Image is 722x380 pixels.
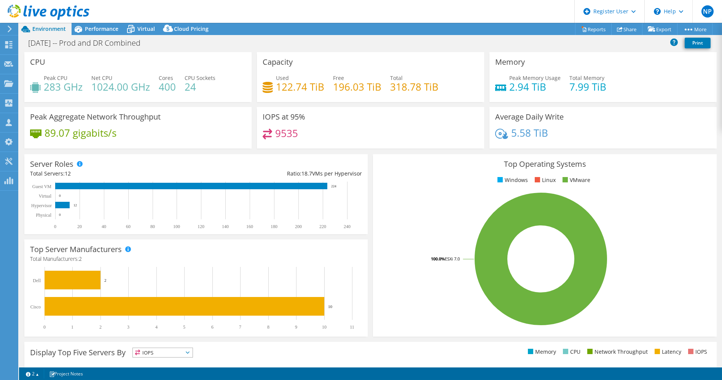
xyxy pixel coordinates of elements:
text: 0 [59,213,61,217]
text: 2 [99,324,102,330]
h4: 9535 [275,129,298,137]
span: NP [701,5,714,18]
li: Windows [496,176,528,184]
span: CPU Sockets [185,74,215,81]
span: Total [390,74,403,81]
text: 4 [155,324,158,330]
li: Network Throughput [585,348,648,356]
text: 10 [328,304,333,309]
li: Memory [526,348,556,356]
text: Physical [36,212,51,218]
h4: 5.58 TiB [511,129,548,137]
h4: 89.07 gigabits/s [45,129,116,137]
div: Total Servers: [30,169,196,178]
span: Free [333,74,344,81]
text: 140 [222,224,229,229]
span: Total Memory [569,74,604,81]
text: 40 [102,224,106,229]
span: Cores [159,74,173,81]
text: 5 [183,324,185,330]
tspan: ESXi 7.0 [445,256,460,262]
h4: 196.03 TiB [333,83,381,91]
h4: 400 [159,83,176,91]
text: 1 [71,324,73,330]
li: IOPS [686,348,707,356]
h3: Server Roles [30,160,73,168]
text: 80 [150,224,155,229]
h4: 2.94 TiB [509,83,561,91]
h3: CPU [30,58,45,66]
h4: 122.74 TiB [276,83,324,91]
text: 0 [43,324,46,330]
text: 240 [344,224,351,229]
a: Project Notes [44,369,88,378]
text: 120 [198,224,204,229]
text: 2 [104,278,107,283]
span: Cloud Pricing [174,25,209,32]
text: 7 [239,324,241,330]
h4: 1024.00 GHz [91,83,150,91]
text: 3 [127,324,129,330]
h3: IOPS at 95% [263,113,305,121]
text: 6 [211,324,214,330]
span: Peak Memory Usage [509,74,561,81]
text: Hypervisor [31,203,52,208]
h3: Capacity [263,58,293,66]
span: Virtual [137,25,155,32]
span: 2 [79,255,82,262]
span: Peak CPU [44,74,67,81]
text: Cisco [30,304,41,310]
text: 9 [295,324,297,330]
text: 200 [295,224,302,229]
text: 160 [246,224,253,229]
li: Linux [533,176,556,184]
span: 12 [65,170,71,177]
text: 180 [271,224,277,229]
text: 60 [126,224,131,229]
span: Net CPU [91,74,112,81]
span: Environment [32,25,66,32]
h3: Top Operating Systems [379,160,711,168]
tspan: 100.0% [431,256,445,262]
text: Guest VM [32,184,51,189]
h3: Memory [495,58,525,66]
h1: [DATE] -- Prod and DR Combined [25,39,152,47]
h4: 7.99 TiB [569,83,606,91]
a: 2 [21,369,44,378]
span: IOPS [133,348,193,357]
h4: Total Manufacturers: [30,255,362,263]
text: 0 [54,224,56,229]
text: 100 [173,224,180,229]
text: 11 [350,324,354,330]
text: 0 [59,194,61,198]
svg: \n [654,8,661,15]
text: 12 [73,203,77,207]
h3: Top Server Manufacturers [30,245,122,254]
text: Dell [33,278,41,283]
text: 224 [331,184,336,188]
text: 220 [319,224,326,229]
text: 10 [322,324,327,330]
a: Export [642,23,677,35]
text: 20 [77,224,82,229]
span: 18.7 [301,170,312,177]
li: CPU [561,348,580,356]
a: More [677,23,712,35]
h4: 318.78 TiB [390,83,438,91]
span: Performance [85,25,118,32]
span: Used [276,74,289,81]
li: Latency [653,348,681,356]
h3: Peak Aggregate Network Throughput [30,113,161,121]
a: Reports [575,23,612,35]
text: 8 [267,324,269,330]
h3: Average Daily Write [495,113,564,121]
div: Ratio: VMs per Hypervisor [196,169,362,178]
a: Share [611,23,642,35]
li: VMware [561,176,590,184]
a: Print [685,38,711,48]
h4: 283 GHz [44,83,83,91]
text: Virtual [39,193,52,199]
h4: 24 [185,83,215,91]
